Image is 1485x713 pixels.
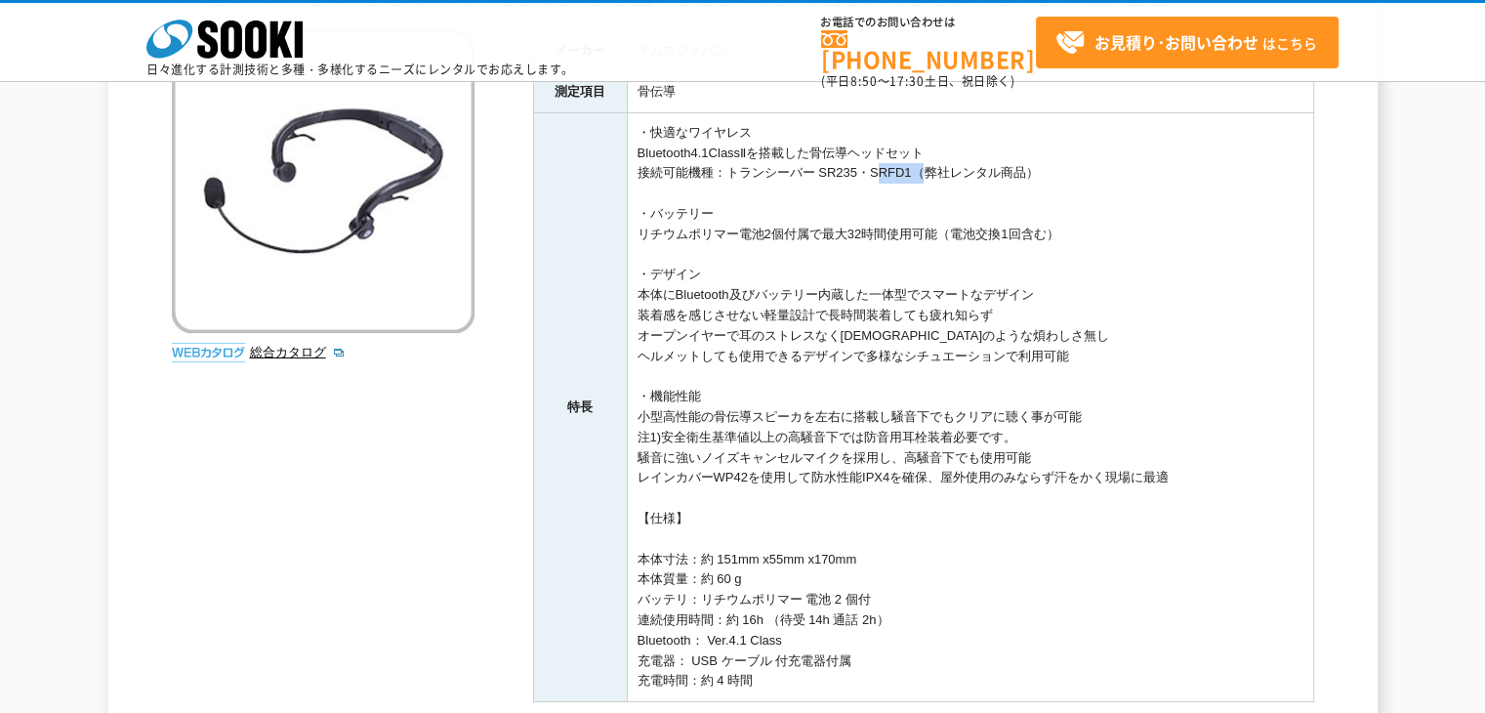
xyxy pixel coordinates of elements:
a: [PHONE_NUMBER] [821,30,1036,70]
th: 測定項目 [533,71,627,112]
a: 総合カタログ [250,345,346,359]
span: はこちら [1055,28,1317,58]
span: 8:50 [850,72,878,90]
span: お電話でのお問い合わせは [821,17,1036,28]
th: 特長 [533,112,627,701]
span: 17:30 [889,72,925,90]
td: 骨伝導 [627,71,1313,112]
span: (平日 ～ 土日、祝日除く) [821,72,1014,90]
img: Bluetooth骨伝導ヘッドセット HG42-TBTS [172,30,474,333]
p: 日々進化する計測技術と多種・多様化するニーズにレンタルでお応えします。 [146,63,574,75]
td: ・快適なワイヤレス Bluetooth4.1ClassⅡを搭載した骨伝導ヘッドセット 接続可能機種：トランシーバー SR235・SRFD1（弊社レンタル商品） ・バッテリー リチウムポリマー電池... [627,112,1313,701]
strong: お見積り･お問い合わせ [1094,30,1258,54]
a: お見積り･お問い合わせはこちら [1036,17,1339,68]
img: webカタログ [172,343,245,362]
